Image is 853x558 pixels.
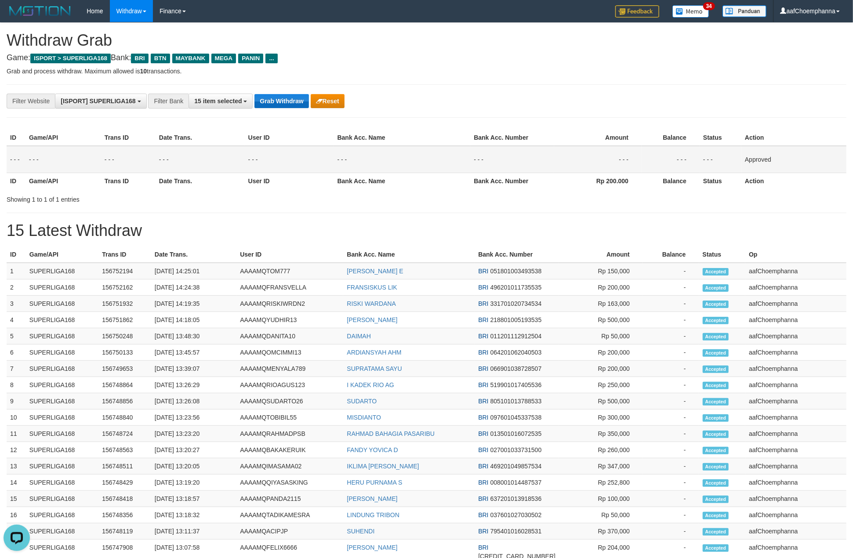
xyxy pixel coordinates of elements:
[559,263,643,279] td: Rp 150,000
[236,263,343,279] td: AAAAMQTOM777
[151,507,236,523] td: [DATE] 13:18:32
[559,377,643,393] td: Rp 250,000
[151,523,236,540] td: [DATE] 13:11:37
[7,246,26,263] th: ID
[151,361,236,377] td: [DATE] 13:39:07
[7,377,26,393] td: 8
[559,409,643,426] td: Rp 300,000
[490,398,542,405] span: Copy 805101013788533 to clipboard
[236,491,343,507] td: AAAAMQPANDA2115
[236,344,343,361] td: AAAAMQOMCIMMI13
[245,173,334,189] th: User ID
[700,146,741,173] td: - - -
[703,463,729,471] span: Accepted
[703,349,729,357] span: Accepted
[26,361,98,377] td: SUPERLIGA168
[490,495,542,502] span: Copy 637201013918536 to clipboard
[151,426,236,442] td: [DATE] 13:23:20
[699,246,746,263] th: Status
[98,344,151,361] td: 156750133
[470,130,554,146] th: Bank Acc. Number
[148,94,189,109] div: Filter Bank
[703,512,729,519] span: Accepted
[745,442,846,458] td: aafChoemphanna
[554,173,642,189] th: Rp 200.000
[745,263,846,279] td: aafChoemphanna
[25,146,101,173] td: - - -
[745,523,846,540] td: aafChoemphanna
[470,146,554,173] td: - - -
[98,409,151,426] td: 156748840
[745,246,846,263] th: Op
[347,511,399,518] a: LINDUNG TRIBON
[478,479,488,486] span: BRI
[490,479,542,486] span: Copy 008001014487537 to clipboard
[311,94,345,108] button: Reset
[478,463,488,470] span: BRI
[101,146,156,173] td: - - -
[211,54,236,63] span: MEGA
[172,54,209,63] span: MAYBANK
[26,246,98,263] th: Game/API
[643,491,699,507] td: -
[347,495,397,502] a: [PERSON_NAME]
[156,173,245,189] th: Date Trans.
[559,279,643,296] td: Rp 200,000
[265,54,277,63] span: ...
[151,344,236,361] td: [DATE] 13:45:57
[478,446,488,453] span: BRI
[25,130,101,146] th: Game/API
[642,173,700,189] th: Balance
[643,442,699,458] td: -
[700,130,741,146] th: Status
[559,328,643,344] td: Rp 50,000
[470,173,554,189] th: Bank Acc. Number
[347,528,374,535] a: SUHENDI
[559,246,643,263] th: Amount
[7,475,26,491] td: 14
[7,67,846,76] p: Grab and process withdraw. Maximum allowed is transactions.
[478,398,488,405] span: BRI
[745,507,846,523] td: aafChoemphanna
[478,349,488,356] span: BRI
[26,491,98,507] td: SUPERLIGA168
[334,146,471,173] td: - - -
[642,146,700,173] td: - - -
[151,328,236,344] td: [DATE] 13:48:30
[347,544,397,551] a: [PERSON_NAME]
[490,284,542,291] span: Copy 496201011735535 to clipboard
[745,426,846,442] td: aafChoemphanna
[98,523,151,540] td: 156748119
[7,296,26,312] td: 3
[236,393,343,409] td: AAAAMQSUDARTO26
[7,328,26,344] td: 5
[98,246,151,263] th: Trans ID
[26,393,98,409] td: SUPERLIGA168
[7,409,26,426] td: 10
[475,246,559,263] th: Bank Acc. Number
[156,130,245,146] th: Date Trans.
[490,446,542,453] span: Copy 027001033731500 to clipboard
[643,507,699,523] td: -
[559,393,643,409] td: Rp 500,000
[7,361,26,377] td: 7
[700,173,741,189] th: Status
[98,507,151,523] td: 156748356
[703,284,729,292] span: Accepted
[722,5,766,17] img: panduan.png
[151,409,236,426] td: [DATE] 13:23:56
[490,268,542,275] span: Copy 051801003493538 to clipboard
[347,300,396,307] a: RISKI WARDANA
[643,475,699,491] td: -
[703,479,729,487] span: Accepted
[703,301,729,308] span: Accepted
[559,507,643,523] td: Rp 50,000
[26,296,98,312] td: SUPERLIGA168
[98,458,151,475] td: 156748511
[245,130,334,146] th: User ID
[347,381,394,388] a: I KADEK RIO AG
[741,130,846,146] th: Action
[98,296,151,312] td: 156751932
[131,54,148,63] span: BRI
[642,130,700,146] th: Balance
